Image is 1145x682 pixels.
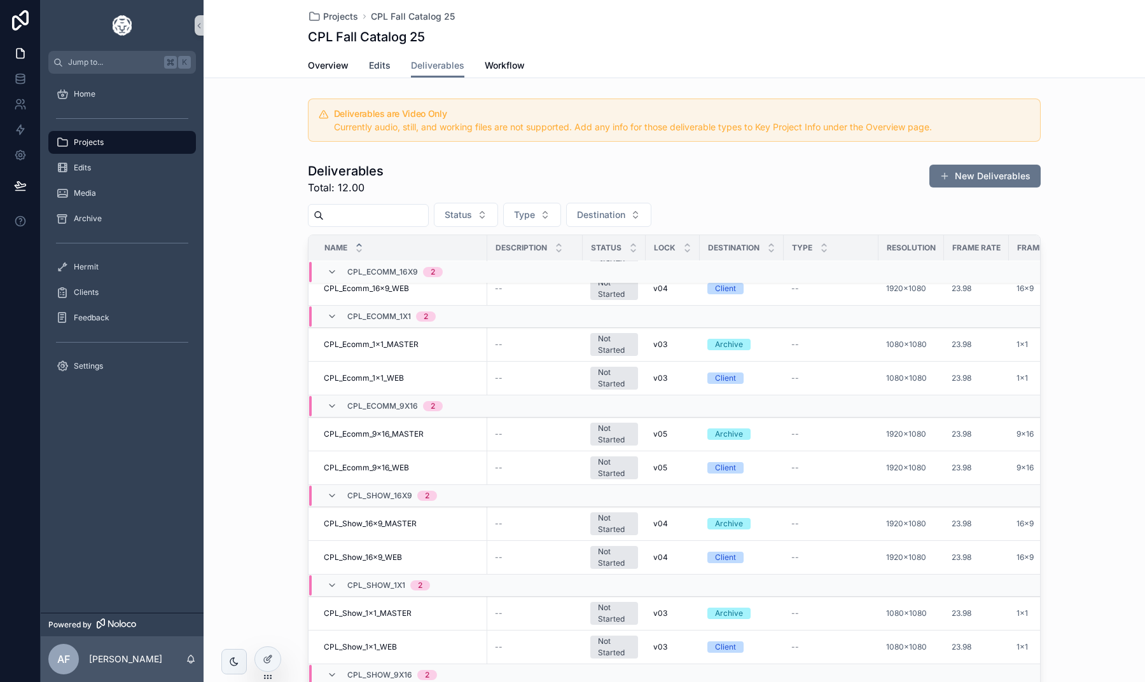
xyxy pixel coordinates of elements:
div: Archive [715,518,743,529]
a: -- [791,608,871,618]
div: 2 [425,670,429,680]
span: -- [791,463,799,473]
span: -- [495,642,503,652]
span: CPL_Show_16x9_WEB [324,552,402,563]
div: Client [715,552,736,563]
span: v05 [653,463,667,473]
a: Not Started [590,277,638,300]
span: CPL_Show_1x1 [347,580,405,590]
a: Home [48,83,196,106]
a: Edits [48,156,196,179]
a: 23.98 [952,519,971,529]
span: Frame Rate [952,243,1001,253]
span: -- [495,519,503,529]
a: 23.98 [952,463,1001,473]
a: Deliverables [411,54,464,78]
img: App logo [113,15,132,36]
a: Not Started [590,602,638,625]
span: Resolution [887,243,936,253]
span: Projects [74,137,104,147]
div: 2 [424,311,428,322]
span: Name [324,243,347,253]
span: Type [514,208,535,221]
span: Currently audio, still, and working files are not supported. Add any info for those deliverable t... [334,121,932,132]
a: Edits [369,54,391,79]
a: 23.98 [952,429,971,439]
a: 1x1 [1017,339,1028,350]
span: 1920x1080 [886,429,926,439]
div: Client [715,372,736,384]
a: 23.98 [952,283,1001,294]
span: Workflow [485,59,525,72]
a: Archive [707,428,776,440]
div: Not Started [598,636,630,658]
a: Not Started [590,456,638,479]
h5: Deliverables are Video Only [334,109,1030,118]
span: 9x16 [1017,429,1034,439]
span: CPL_Ecomm_9x16_WEB [324,463,409,473]
span: 1080x1080 [886,642,927,652]
a: Not Started [590,546,638,569]
a: Not Started [590,512,638,535]
a: -- [495,463,575,473]
a: CPL Fall Catalog 25 [371,10,455,23]
button: Select Button [503,203,561,227]
button: Select Button [566,203,651,227]
a: -- [495,642,575,652]
a: Archive [48,207,196,230]
a: 1x1 [1017,373,1028,383]
a: 1080x1080 [886,373,936,383]
a: 16x9 [1017,552,1053,563]
div: Currently audio, still, and working files are not supported. Add any info for those deliverable t... [334,121,1030,133]
a: 23.98 [952,429,1001,439]
a: Settings [48,355,196,378]
a: Client [707,552,776,563]
span: Status [591,243,621,253]
span: Status [445,208,472,221]
a: -- [495,552,575,563]
span: CPL_Ecomm_9x16 [347,401,418,411]
a: 23.98 [952,463,971,473]
span: Home [74,89,95,99]
a: 1920x1080 [886,552,926,563]
span: Hermit [74,262,99,272]
a: v03 [653,642,692,652]
span: 1x1 [1017,642,1028,652]
a: Projects [48,131,196,154]
a: v04 [653,552,692,563]
a: Archive [707,339,776,350]
span: -- [495,283,503,294]
a: 1x1 [1017,642,1053,652]
a: -- [495,608,575,618]
span: K [179,57,190,67]
div: 2 [431,401,435,411]
span: Description [496,243,547,253]
p: [PERSON_NAME] [89,653,162,665]
a: 23.98 [952,642,971,652]
a: v04 [653,283,692,294]
a: v03 [653,608,692,618]
div: Not Started [598,512,630,535]
a: CPL_Show_16x9_WEB [324,552,480,563]
span: Deliverables [411,59,464,72]
span: CPL_Show_9x16 [347,670,412,680]
span: -- [495,429,503,439]
a: 1080x1080 [886,339,936,350]
a: 23.98 [952,519,1001,529]
span: Type [792,243,812,253]
div: Not Started [598,367,630,390]
a: 1920x1080 [886,429,936,439]
a: CPL_Show_16x9_MASTER [324,519,480,529]
div: Not Started [598,456,630,479]
h1: Deliverables [308,162,384,180]
span: v03 [653,339,667,350]
span: Jump to... [68,57,159,67]
div: Client [715,462,736,474]
span: CPL_Show_1x1_MASTER [324,608,412,618]
a: 9x16 [1017,463,1034,473]
a: 1x1 [1017,339,1053,350]
a: 1x1 [1017,608,1053,618]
